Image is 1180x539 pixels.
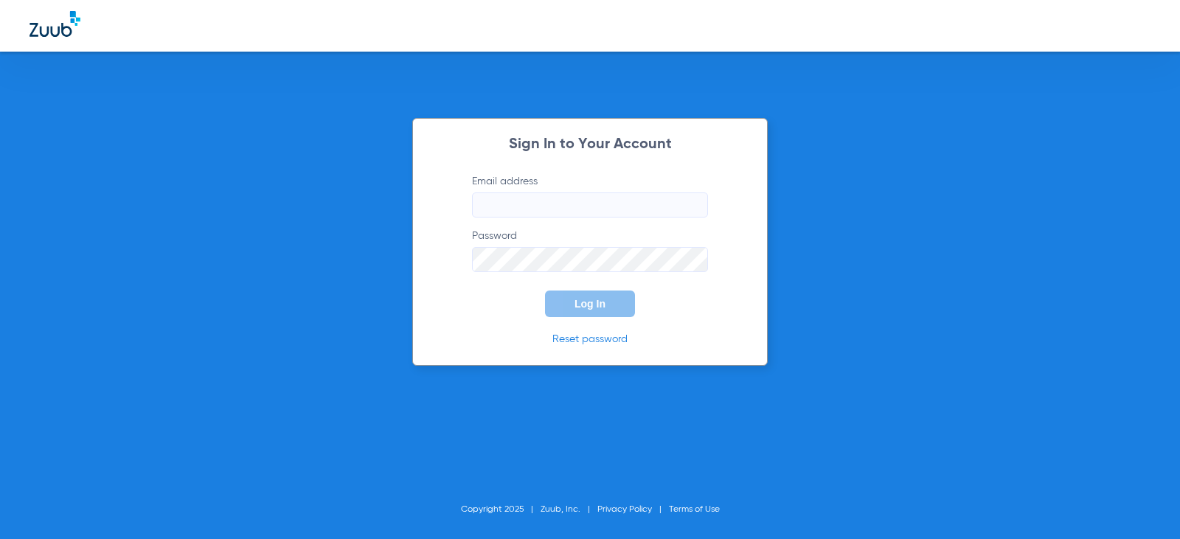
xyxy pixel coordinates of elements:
[545,291,635,317] button: Log In
[552,334,628,344] a: Reset password
[472,247,708,272] input: Password
[669,505,720,514] a: Terms of Use
[472,174,708,218] label: Email address
[597,505,652,514] a: Privacy Policy
[472,192,708,218] input: Email address
[472,229,708,272] label: Password
[461,502,541,517] li: Copyright 2025
[541,502,597,517] li: Zuub, Inc.
[450,137,730,152] h2: Sign In to Your Account
[29,11,80,37] img: Zuub Logo
[575,298,605,310] span: Log In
